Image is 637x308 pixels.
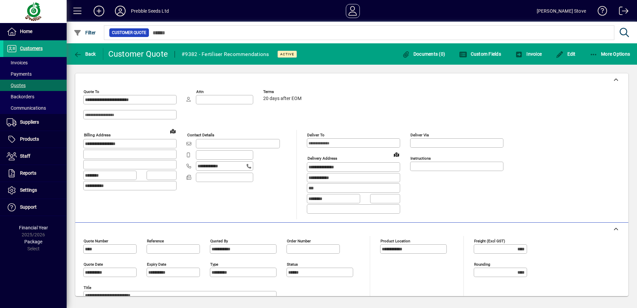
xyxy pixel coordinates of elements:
span: Home [20,29,32,34]
span: Package [24,239,42,244]
a: Quotes [3,80,67,91]
a: Logout [614,1,629,23]
span: Financial Year [19,225,48,230]
mat-label: Reference [147,238,164,243]
span: Reports [20,170,36,176]
span: More Options [590,51,630,57]
span: Staff [20,153,30,159]
span: Back [74,51,96,57]
mat-label: Expiry date [147,262,166,266]
a: Staff [3,148,67,165]
a: Settings [3,182,67,199]
div: [PERSON_NAME] Stove [537,6,586,16]
span: Edit [556,51,576,57]
mat-label: Product location [380,238,410,243]
a: Knowledge Base [593,1,607,23]
a: Products [3,131,67,148]
mat-label: Status [287,262,298,266]
mat-label: Rounding [474,262,490,266]
mat-label: Deliver To [307,133,324,137]
mat-label: Deliver via [410,133,429,137]
span: Communications [7,105,46,111]
a: Support [3,199,67,216]
div: Customer Quote [108,49,168,59]
button: Filter [72,27,98,39]
span: Invoice [515,51,542,57]
span: Documents (0) [402,51,445,57]
span: 20 days after EOM [263,96,302,101]
app-page-header-button: Back [67,48,103,60]
span: Support [20,204,37,210]
button: Profile [110,5,131,17]
mat-label: Instructions [410,156,431,161]
div: #9382 - Fertiliser Recommendations [182,49,269,60]
a: View on map [168,126,178,136]
mat-label: Attn [196,89,204,94]
span: Products [20,136,39,142]
span: Customer Quote [112,29,146,36]
button: Edit [554,48,577,60]
a: Reports [3,165,67,182]
button: More Options [588,48,632,60]
button: Add [88,5,110,17]
span: Terms [263,90,303,94]
span: Customers [20,46,43,51]
mat-label: Order number [287,238,311,243]
span: Settings [20,187,37,193]
span: Payments [7,71,32,77]
a: Communications [3,102,67,114]
mat-label: Freight (excl GST) [474,238,505,243]
mat-label: Quoted by [210,238,228,243]
span: Invoices [7,60,28,65]
span: Custom Fields [459,51,501,57]
mat-label: Title [84,285,91,290]
span: Filter [74,30,96,35]
span: Backorders [7,94,34,99]
a: Invoices [3,57,67,68]
a: Backorders [3,91,67,102]
button: Custom Fields [457,48,503,60]
a: View on map [391,149,402,160]
mat-label: Quote number [84,238,108,243]
a: Suppliers [3,114,67,131]
span: Suppliers [20,119,39,125]
button: Back [72,48,98,60]
mat-label: Quote To [84,89,99,94]
span: Quotes [7,83,26,88]
a: Home [3,23,67,40]
span: Active [280,52,294,56]
div: Prebble Seeds Ltd [131,6,169,16]
mat-label: Quote date [84,262,103,266]
mat-label: Type [210,262,218,266]
a: Payments [3,68,67,80]
button: Documents (0) [400,48,447,60]
button: Invoice [513,48,543,60]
